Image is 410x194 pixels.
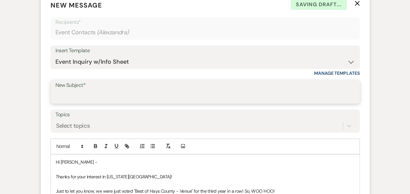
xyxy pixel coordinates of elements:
[56,158,355,166] p: Hi [PERSON_NAME] -
[97,28,129,37] span: ( Alexzandra )
[55,81,355,90] label: New Subject*
[51,1,102,9] span: New Message
[56,173,355,180] p: Thanks for your interest in [US_STATE][GEOGRAPHIC_DATA]!
[55,26,355,39] div: Event Contacts
[55,18,355,26] p: Recipients*
[314,70,360,76] a: Manage Templates
[56,121,90,130] div: Select topics
[55,110,355,120] label: Topics
[55,46,355,56] div: Insert Template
